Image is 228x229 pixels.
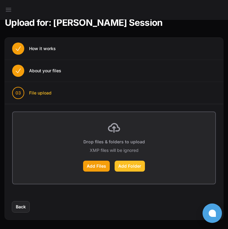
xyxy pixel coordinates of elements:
label: Add Folder [115,161,145,172]
button: Back [12,201,29,212]
span: Back [16,204,26,210]
span: About your files [29,68,61,74]
span: File upload [29,90,52,96]
button: How it works [5,38,63,60]
span: How it works [29,46,56,52]
label: Add Files [83,161,110,172]
p: XMP files will be ignored [90,147,139,153]
h1: Upload for: [PERSON_NAME] Session [5,17,163,28]
span: 03 [15,90,21,96]
button: About your files [5,60,69,82]
button: Open chat window [203,203,222,223]
button: 03 File upload [5,82,59,104]
p: Drop files & folders to upload [83,139,145,145]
